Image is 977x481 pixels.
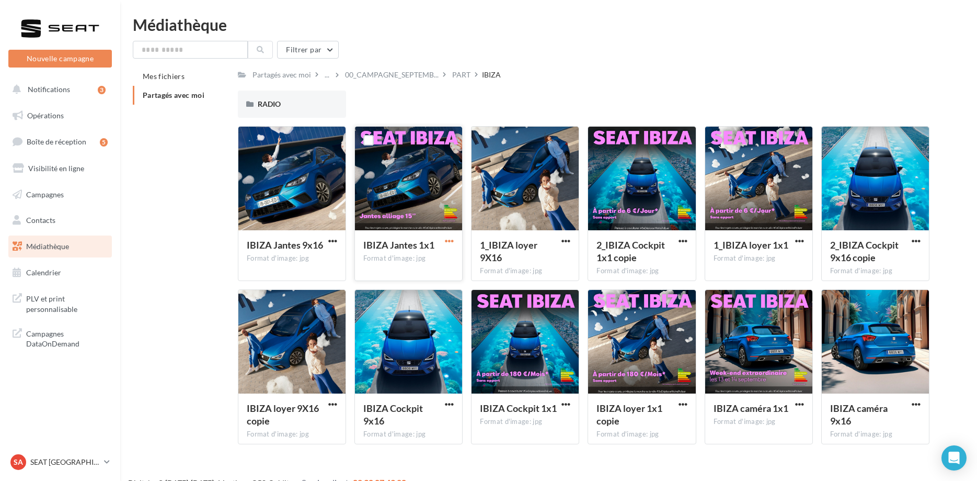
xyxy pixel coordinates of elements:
[252,70,311,80] div: Partagés avec moi
[30,457,100,467] p: SEAT [GEOGRAPHIC_DATA]
[6,158,114,180] a: Visibilité en ligne
[26,268,61,277] span: Calendrier
[714,254,804,263] div: Format d'image: jpg
[27,137,86,146] span: Boîte de réception
[100,138,108,147] div: 5
[258,99,281,108] span: RADIO
[143,91,204,99] span: Partagés avec moi
[6,184,114,206] a: Campagnes
[6,105,114,127] a: Opérations
[8,50,112,68] button: Nouvelle campagne
[247,430,337,439] div: Format d'image: jpg
[480,417,570,427] div: Format d'image: jpg
[6,79,110,100] button: Notifications 3
[26,216,55,225] span: Contacts
[247,254,337,263] div: Format d'image: jpg
[26,292,108,314] span: PLV et print personnalisable
[363,430,454,439] div: Format d'image: jpg
[6,287,114,318] a: PLV et print personnalisable
[596,402,662,427] span: IBIZA loyer 1x1 copie
[6,209,114,231] a: Contacts
[6,236,114,258] a: Médiathèque
[714,239,788,251] span: 1_IBIZA loyer 1x1
[27,111,64,120] span: Opérations
[6,262,114,284] a: Calendrier
[480,402,557,414] span: IBIZA Cockpit 1x1
[830,430,921,439] div: Format d'image: jpg
[14,457,23,467] span: SA
[345,70,439,80] span: 00_CAMPAGNE_SEPTEMB...
[480,239,537,263] span: 1_IBIZA loyer 9X16
[277,41,339,59] button: Filtrer par
[480,266,570,276] div: Format d'image: jpg
[6,322,114,353] a: Campagnes DataOnDemand
[26,189,64,198] span: Campagnes
[482,70,501,80] div: IBIZA
[133,17,964,32] div: Médiathèque
[26,327,108,349] span: Campagnes DataOnDemand
[596,266,687,276] div: Format d'image: jpg
[8,452,112,472] a: SA SEAT [GEOGRAPHIC_DATA]
[247,239,323,251] span: IBIZA Jantes 9x16
[830,266,921,276] div: Format d'image: jpg
[247,402,319,427] span: IBIZA loyer 9X16 copie
[830,239,899,263] span: 2_IBIZA Cockpit 9x16 copie
[714,417,804,427] div: Format d'image: jpg
[143,72,185,81] span: Mes fichiers
[6,130,114,153] a: Boîte de réception5
[28,85,70,94] span: Notifications
[363,239,434,251] span: IBIZA Jantes 1x1
[98,86,106,94] div: 3
[363,402,423,427] span: IBIZA Cockpit 9x16
[26,242,69,251] span: Médiathèque
[830,402,888,427] span: IBIZA caméra 9x16
[941,445,967,471] div: Open Intercom Messenger
[323,68,331,82] div: ...
[452,70,470,80] div: PART
[714,402,788,414] span: IBIZA caméra 1x1
[596,239,665,263] span: 2_IBIZA Cockpit 1x1 copie
[28,164,84,173] span: Visibilité en ligne
[596,430,687,439] div: Format d'image: jpg
[363,254,454,263] div: Format d'image: jpg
